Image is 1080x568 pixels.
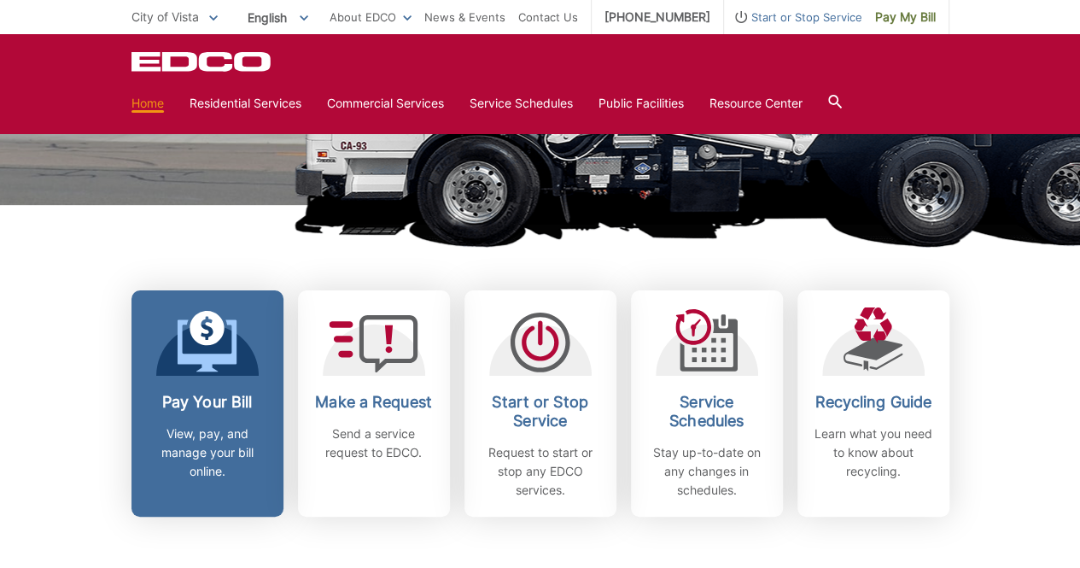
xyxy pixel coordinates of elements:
h2: Pay Your Bill [144,393,271,412]
a: Resource Center [709,94,803,113]
p: Stay up-to-date on any changes in schedules. [644,443,770,500]
a: Service Schedules Stay up-to-date on any changes in schedules. [631,290,783,517]
a: Service Schedules [470,94,573,113]
a: About EDCO [330,8,412,26]
h2: Recycling Guide [810,393,937,412]
a: Commercial Services [327,94,444,113]
span: English [235,3,321,32]
h2: Make a Request [311,393,437,412]
a: Residential Services [190,94,301,113]
a: News & Events [424,8,505,26]
h2: Start or Stop Service [477,393,604,430]
p: View, pay, and manage your bill online. [144,425,271,481]
a: Pay Your Bill View, pay, and manage your bill online. [131,290,283,517]
p: Learn what you need to know about recycling. [810,425,937,481]
span: Pay My Bill [875,8,936,26]
h2: Service Schedules [644,393,770,430]
a: Contact Us [518,8,578,26]
p: Send a service request to EDCO. [311,425,437,462]
a: Public Facilities [598,94,684,113]
a: EDCD logo. Return to the homepage. [131,51,273,72]
p: Request to start or stop any EDCO services. [477,443,604,500]
span: City of Vista [131,9,199,24]
a: Home [131,94,164,113]
a: Recycling Guide Learn what you need to know about recycling. [797,290,949,517]
a: Make a Request Send a service request to EDCO. [298,290,450,517]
